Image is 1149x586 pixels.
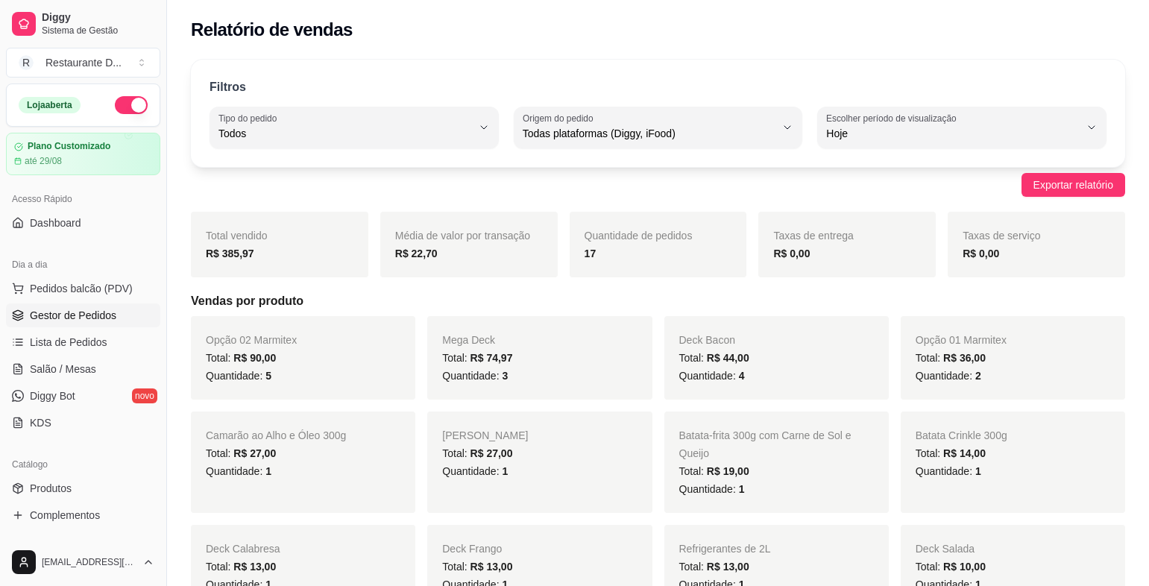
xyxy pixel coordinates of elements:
[210,107,499,148] button: Tipo do pedidoTodos
[206,561,276,573] span: Total:
[206,465,271,477] span: Quantidade:
[206,334,297,346] span: Opção 02 Marmitex
[265,465,271,477] span: 1
[6,453,160,476] div: Catálogo
[19,97,81,113] div: Loja aberta
[916,429,1007,441] span: Batata Crinkle 300g
[679,352,749,364] span: Total:
[30,481,72,496] span: Produtos
[42,556,136,568] span: [EMAIL_ADDRESS][DOMAIN_NAME]
[707,465,749,477] span: R$ 19,00
[265,370,271,382] span: 5
[42,25,154,37] span: Sistema de Gestão
[233,447,276,459] span: R$ 27,00
[28,141,110,152] article: Plano Customizado
[210,78,246,96] p: Filtros
[916,352,986,364] span: Total:
[442,429,528,441] span: [PERSON_NAME]
[233,352,276,364] span: R$ 90,00
[206,447,276,459] span: Total:
[523,126,776,141] span: Todas plataformas (Diggy, iFood)
[585,248,596,259] strong: 17
[115,96,148,114] button: Alterar Status
[943,447,986,459] span: R$ 14,00
[30,281,133,296] span: Pedidos balcão (PDV)
[442,370,508,382] span: Quantidade:
[916,465,981,477] span: Quantidade:
[826,112,961,125] label: Escolher período de visualização
[395,248,438,259] strong: R$ 22,70
[470,352,513,364] span: R$ 74,97
[470,447,513,459] span: R$ 27,00
[206,352,276,364] span: Total:
[6,476,160,500] a: Produtos
[6,330,160,354] a: Lista de Pedidos
[30,335,107,350] span: Lista de Pedidos
[218,126,472,141] span: Todos
[975,465,981,477] span: 1
[679,370,745,382] span: Quantidade:
[943,561,986,573] span: R$ 10,00
[30,415,51,430] span: KDS
[679,334,735,346] span: Deck Bacon
[19,55,34,70] span: R
[739,483,745,495] span: 1
[30,388,75,403] span: Diggy Bot
[30,362,96,377] span: Salão / Mesas
[6,277,160,300] button: Pedidos balcão (PDV)
[514,107,803,148] button: Origem do pedidoTodas plataformas (Diggy, iFood)
[1021,173,1125,197] button: Exportar relatório
[916,447,986,459] span: Total:
[45,55,122,70] div: Restaurante D ...
[916,561,986,573] span: Total:
[395,230,530,242] span: Média de valor por transação
[707,561,749,573] span: R$ 13,00
[206,230,268,242] span: Total vendido
[679,429,851,459] span: Batata-frita 300g com Carne de Sol e Queijo
[1033,177,1113,193] span: Exportar relatório
[6,544,160,580] button: [EMAIL_ADDRESS][DOMAIN_NAME]
[206,248,254,259] strong: R$ 385,97
[6,187,160,211] div: Acesso Rápido
[502,370,508,382] span: 3
[6,6,160,42] a: DiggySistema de Gestão
[817,107,1106,148] button: Escolher período de visualizaçãoHoje
[773,230,853,242] span: Taxas de entrega
[442,543,502,555] span: Deck Frango
[6,253,160,277] div: Dia a dia
[6,411,160,435] a: KDS
[25,155,62,167] article: até 29/08
[30,215,81,230] span: Dashboard
[679,543,771,555] span: Refrigerantes de 2L
[679,465,749,477] span: Total:
[963,248,999,259] strong: R$ 0,00
[442,334,495,346] span: Mega Deck
[206,370,271,382] span: Quantidade:
[963,230,1040,242] span: Taxas de serviço
[442,465,508,477] span: Quantidade:
[6,211,160,235] a: Dashboard
[975,370,981,382] span: 2
[233,561,276,573] span: R$ 13,00
[826,126,1080,141] span: Hoje
[30,308,116,323] span: Gestor de Pedidos
[6,303,160,327] a: Gestor de Pedidos
[739,370,745,382] span: 4
[206,429,346,441] span: Camarão ao Alho e Óleo 300g
[442,447,512,459] span: Total:
[916,543,975,555] span: Deck Salada
[523,112,598,125] label: Origem do pedido
[30,508,100,523] span: Complementos
[442,561,512,573] span: Total:
[679,483,745,495] span: Quantidade:
[218,112,282,125] label: Tipo do pedido
[916,334,1007,346] span: Opção 01 Marmitex
[6,357,160,381] a: Salão / Mesas
[707,352,749,364] span: R$ 44,00
[191,292,1125,310] h5: Vendas por produto
[191,18,353,42] h2: Relatório de vendas
[6,503,160,527] a: Complementos
[6,133,160,175] a: Plano Customizadoaté 29/08
[42,11,154,25] span: Diggy
[470,561,513,573] span: R$ 13,00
